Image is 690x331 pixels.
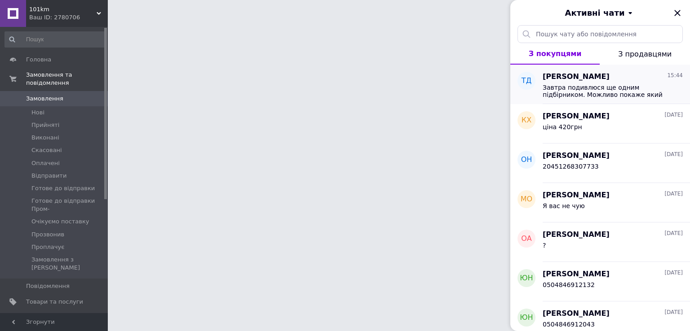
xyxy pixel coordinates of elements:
button: ЮН[PERSON_NAME][DATE]0504846912132 [510,262,690,301]
div: Ваш ID: 2780706 [29,13,108,22]
span: Скасовані [31,146,62,154]
span: 0504846912132 [543,281,595,288]
span: КХ [522,115,531,126]
span: ціна 420грн [543,123,582,131]
span: Очікуємо поставку [31,218,89,226]
button: З покупцями [510,43,600,65]
span: Нові [31,109,44,117]
span: [PERSON_NAME] [543,72,610,82]
span: ? [543,242,546,249]
span: З покупцями [529,49,582,58]
span: Проплачує [31,243,64,251]
input: Пошук чату або повідомлення [517,25,683,43]
button: ОН[PERSON_NAME][DATE]20451268307733 [510,144,690,183]
input: Пошук [4,31,106,48]
span: Повідомлення [26,282,70,290]
span: Завтра подивлюся ще одним підбірником. Можливо покаже який саме у вас на авто [543,84,670,98]
span: Я вас не чую [543,202,585,209]
span: 0504846912043 [543,321,595,328]
span: 15:44 [667,72,683,79]
span: [PERSON_NAME] [543,151,610,161]
span: 20451268307733 [543,163,599,170]
button: ОА[PERSON_NAME][DATE]? [510,222,690,262]
span: Виконані [31,134,59,142]
span: [PERSON_NAME] [543,309,610,319]
span: Головна [26,56,51,64]
span: Відправити [31,172,66,180]
span: Замовлення [26,95,63,103]
span: ОА [521,234,532,244]
span: [DATE] [664,309,683,316]
span: Товари та послуги [26,298,83,306]
span: [PERSON_NAME] [543,190,610,200]
span: ЮН [520,313,533,323]
button: КХ[PERSON_NAME][DATE]ціна 420грн [510,104,690,144]
span: 101km [29,5,97,13]
span: [PERSON_NAME] [543,111,610,122]
span: Замовлення та повідомлення [26,71,108,87]
span: З продавцями [618,50,672,58]
span: Активні чати [565,7,624,19]
span: Замовлення з [PERSON_NAME] [31,256,105,272]
span: [DATE] [664,230,683,237]
span: Оплачені [31,159,60,167]
span: ОН [521,155,532,165]
span: [DATE] [664,269,683,277]
span: [PERSON_NAME] [543,230,610,240]
span: ЮН [520,273,533,283]
span: МО [521,194,532,205]
button: ТД[PERSON_NAME]15:44Завтра подивлюся ще одним підбірником. Можливо покаже який саме у вас на авто [510,65,690,104]
span: ТД [522,76,531,86]
span: [DATE] [664,151,683,158]
span: [DATE] [664,111,683,119]
span: Готове до відправки Пром- [31,197,105,213]
button: З продавцями [600,43,690,65]
button: Активні чати [535,7,665,19]
button: МО[PERSON_NAME][DATE]Я вас не чую [510,183,690,222]
span: [PERSON_NAME] [543,269,610,279]
span: Готове до відправки [31,184,95,192]
span: Прозвонив [31,231,64,239]
button: Закрити [672,8,683,18]
span: [DATE] [664,190,683,198]
span: Прийняті [31,121,59,129]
